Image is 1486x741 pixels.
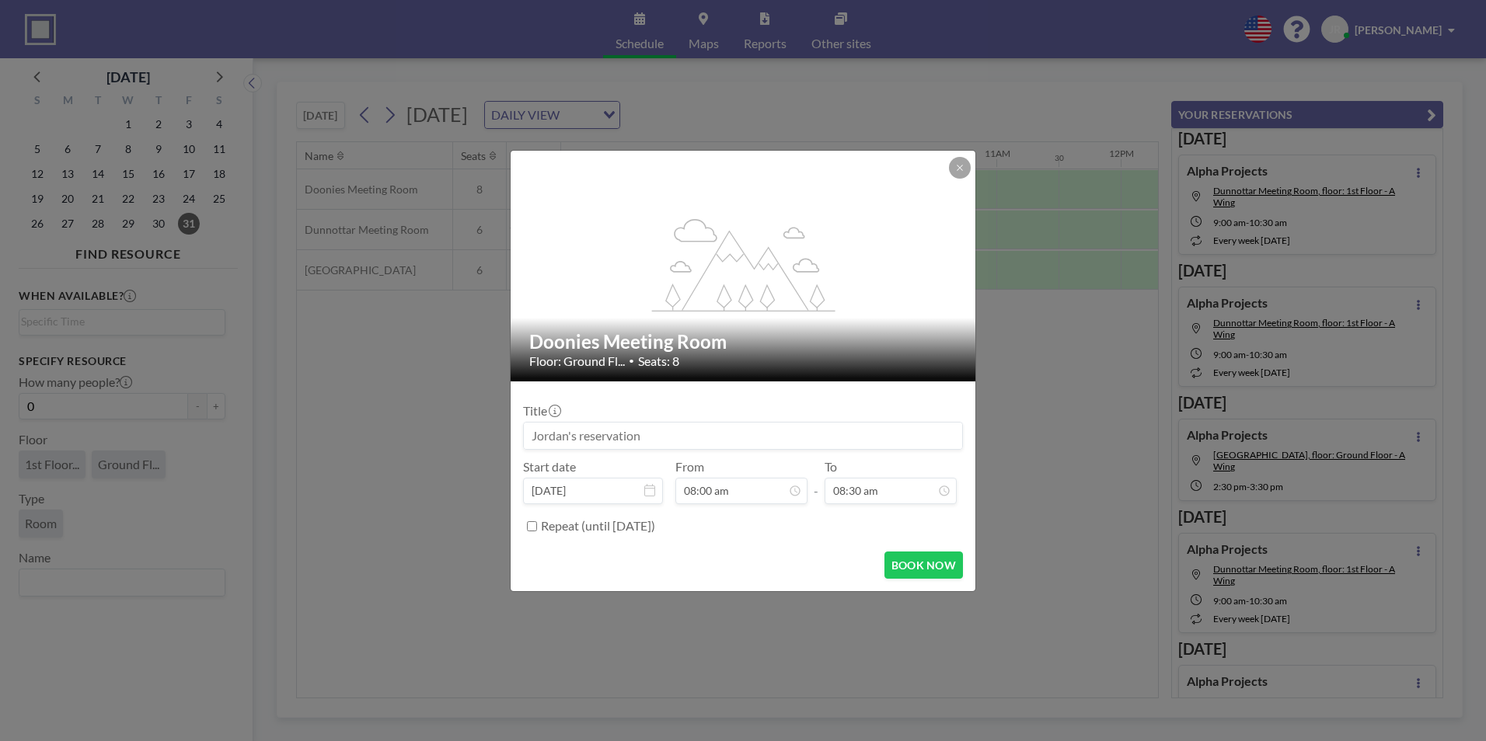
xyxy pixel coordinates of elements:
[523,459,576,475] label: Start date
[629,355,634,367] span: •
[524,423,962,449] input: Jordan's reservation
[638,353,679,369] span: Seats: 8
[541,518,655,534] label: Repeat (until [DATE])
[825,459,837,475] label: To
[529,353,625,369] span: Floor: Ground Fl...
[814,464,818,499] span: -
[884,551,963,579] button: BOOK NOW
[523,403,560,419] label: Title
[652,217,835,311] g: flex-grow: 1.2;
[675,459,704,475] label: From
[529,330,958,353] h2: Doonies Meeting Room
